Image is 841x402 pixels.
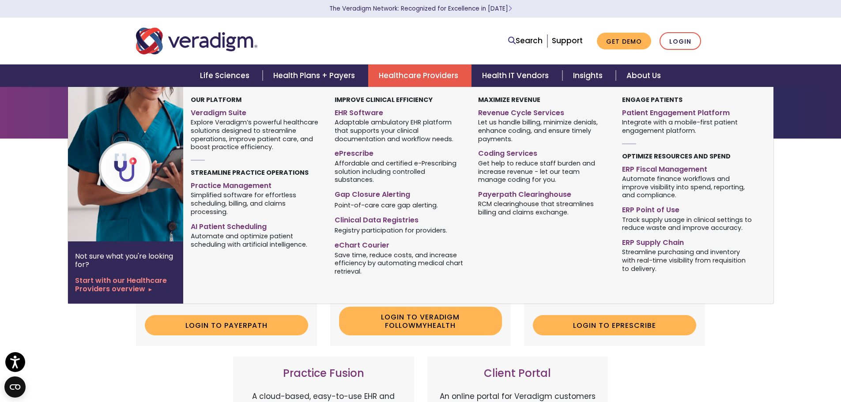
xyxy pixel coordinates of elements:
[552,35,583,46] a: Support
[335,118,465,143] span: Adaptable ambulatory EHR platform that supports your clinical documentation and workflow needs.
[478,118,608,143] span: Let us handle billing, minimize denials, enhance coding, and ensure timely payments.
[478,146,608,158] a: Coding Services
[616,64,671,87] a: About Us
[660,32,701,50] a: Login
[597,33,651,50] a: Get Demo
[335,95,433,104] strong: Improve Clinical Efficiency
[189,64,263,87] a: Life Sciences
[4,376,26,398] button: Open CMP widget
[335,212,465,225] a: Clinical Data Registries
[671,338,830,391] iframe: Drift Chat Widget
[622,248,752,273] span: Streamline purchasing and inventory with real-time visibility from requisition to delivery.
[622,105,752,118] a: Patient Engagement Platform
[335,146,465,158] a: ePrescribe
[478,199,608,217] span: RCM clearinghouse that streamlines billing and claims exchange.
[75,276,176,293] a: Start with our Healthcare Providers overview
[335,158,465,184] span: Affordable and certified e-Prescribing solution including controlled substances.
[622,162,752,174] a: ERP Fiscal Management
[191,168,309,177] strong: Streamline Practice Operations
[335,187,465,199] a: Gap Closure Alerting
[335,105,465,118] a: EHR Software
[478,158,608,184] span: Get help to reduce staff burden and increase revenue - let our team manage coding for you.
[191,178,321,191] a: Practice Management
[191,219,321,232] a: AI Patient Scheduling
[68,87,210,241] img: Healthcare Provider
[329,4,512,13] a: The Veradigm Network: Recognized for Excellence in [DATE]Learn More
[622,95,683,104] strong: Engage Patients
[622,235,752,248] a: ERP Supply Chain
[622,152,731,161] strong: Optimize Resources and Spend
[136,26,257,56] img: Veradigm logo
[478,95,540,104] strong: Maximize Revenue
[191,118,321,151] span: Explore Veradigm’s powerful healthcare solutions designed to streamline operations, improve patie...
[622,215,752,232] span: Track supply usage in clinical settings to reduce waste and improve accuracy.
[622,174,752,199] span: Automate finance workflows and improve visibility into spend, reporting, and compliance.
[622,202,752,215] a: ERP Point of Use
[191,191,321,216] span: Simplified software for effortless scheduling, billing, and claims processing.
[263,64,368,87] a: Health Plans + Payers
[562,64,616,87] a: Insights
[622,118,752,135] span: Integrate with a mobile-first patient engagement platform.
[339,307,502,335] a: Login to Veradigm FollowMyHealth
[335,237,465,250] a: eChart Courier
[191,95,241,104] strong: Our Platform
[191,231,321,248] span: Automate and optimize patient scheduling with artificial intelligence.
[335,226,447,235] span: Registry participation for providers.
[335,250,465,276] span: Save time, reduce costs, and increase efficiency by automating medical chart retrieval.
[242,367,405,380] h3: Practice Fusion
[368,64,471,87] a: Healthcare Providers
[471,64,562,87] a: Health IT Vendors
[191,105,321,118] a: Veradigm Suite
[478,105,608,118] a: Revenue Cycle Services
[335,200,438,209] span: Point-of-care care gap alerting.
[508,4,512,13] span: Learn More
[75,252,176,269] p: Not sure what you're looking for?
[145,315,308,335] a: Login to Payerpath
[436,367,600,380] h3: Client Portal
[533,315,696,335] a: Login to ePrescribe
[478,187,608,199] a: Payerpath Clearinghouse
[508,35,543,47] a: Search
